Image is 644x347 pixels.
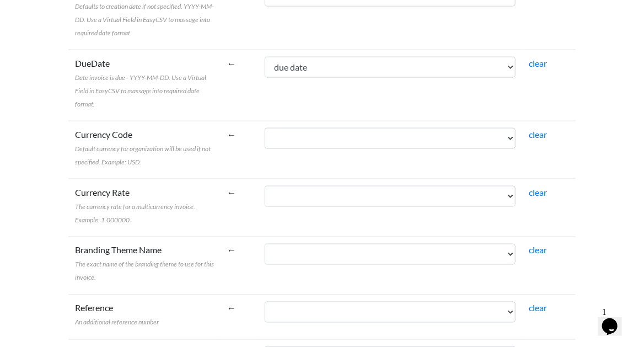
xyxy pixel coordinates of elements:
span: Date invoice is due - YYYY-MM-DD. Use a Virtual Field in EasyCSV to massage into required date fo... [75,73,206,108]
span: An additional reference number [75,318,159,327]
span: Default currency for organization will be used if not specified. Example: USD. [75,145,211,166]
span: Defaults to creation date if not specified. YYYY-MM-DD. Use a Virtual Field in EasyCSV to massage... [75,2,214,37]
label: Currency Code [75,128,214,168]
td: ← [221,50,258,121]
a: clear [529,303,547,313]
span: The exact name of the branding theme to use for this invoice. [75,260,214,282]
a: clear [529,245,547,255]
td: ← [221,237,258,295]
label: Branding Theme Name [75,244,214,284]
label: Reference [75,302,159,328]
iframe: chat widget [598,303,633,336]
td: ← [221,295,258,339]
label: DueDate [75,57,214,110]
a: clear [529,58,547,68]
td: ← [221,179,258,237]
span: The currency rate for a multicurrency invoice. Example: 1.000000 [75,202,195,224]
a: clear [529,187,547,197]
td: ← [221,121,258,179]
a: clear [529,129,547,140]
label: Currency Rate [75,186,214,226]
